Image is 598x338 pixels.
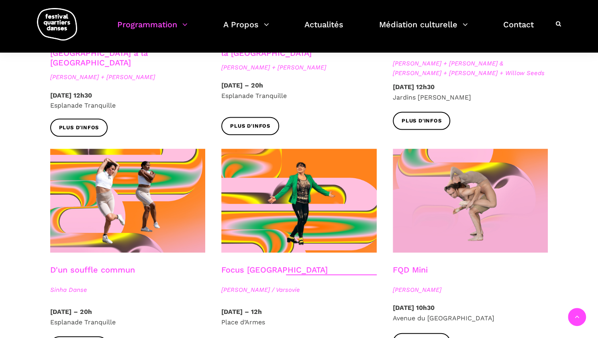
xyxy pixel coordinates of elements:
strong: [DATE] – 12h [221,307,262,315]
strong: [DATE] – 20h [221,81,263,89]
a: Plus d'infos [50,118,108,136]
span: [PERSON_NAME] [393,285,548,294]
a: FQD Mini [393,265,428,274]
span: Avenue du [GEOGRAPHIC_DATA] [393,314,494,322]
a: Plus d'infos [393,112,451,130]
a: Focus [GEOGRAPHIC_DATA] [221,265,328,274]
img: logo-fqd-med [37,8,77,41]
a: D'un souffle commun [50,265,135,274]
span: [PERSON_NAME] + [PERSON_NAME] [50,72,206,82]
span: Plus d'infos [59,123,99,132]
span: [PERSON_NAME] / Varsovie [221,285,377,294]
p: Place d’Armes [221,306,377,327]
a: Vitrine Internationale : Traversées de [GEOGRAPHIC_DATA] à la [GEOGRAPHIC_DATA] [50,39,196,67]
a: Médiation culturelle [379,18,468,41]
span: Esplanade Tranquille [50,101,116,109]
strong: [DATE] 12h30 [50,91,92,99]
span: [PERSON_NAME] + [PERSON_NAME] & [PERSON_NAME] + [PERSON_NAME] + Willow Seeds [393,59,548,78]
strong: [DATE] 10h30 [393,303,435,311]
a: Actualités [304,18,343,41]
strong: [DATE] 12h30 [393,83,435,91]
span: Plus d'infos [402,116,442,125]
span: Esplanade Tranquille [221,92,287,99]
a: Contact [503,18,534,41]
span: [PERSON_NAME] + [PERSON_NAME] [221,63,377,72]
strong: [DATE] – 20h [50,307,92,315]
span: Jardins [PERSON_NAME] [393,93,471,101]
a: Plus d'infos [221,117,279,135]
a: Programmation [117,18,188,41]
span: Sinha Danse [50,285,206,294]
span: Esplanade Tranquille [50,318,116,326]
a: A Propos [223,18,269,41]
span: Plus d'infos [230,122,270,130]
